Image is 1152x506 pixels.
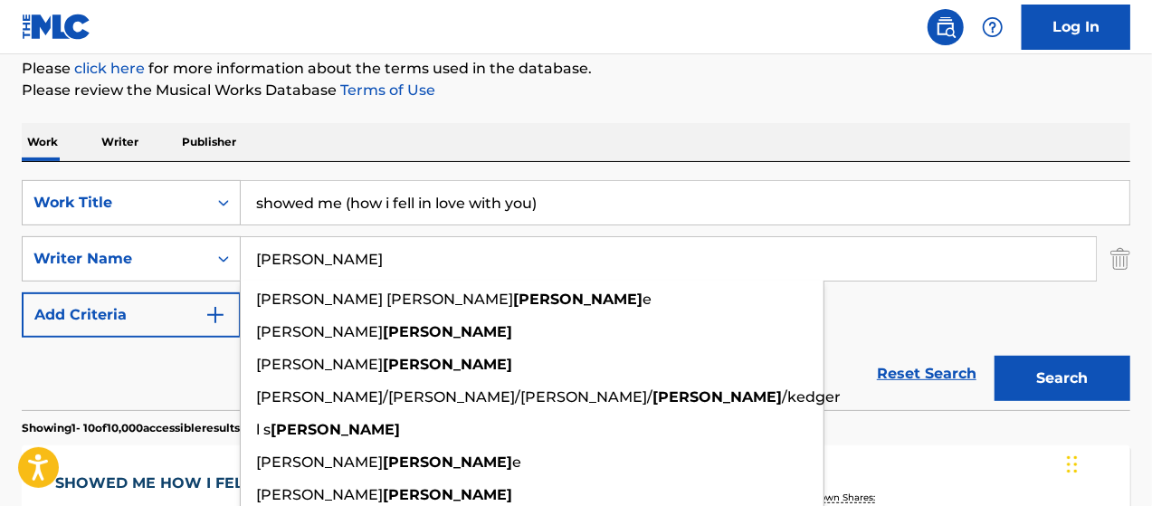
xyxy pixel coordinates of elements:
strong: [PERSON_NAME] [513,291,643,308]
div: Work Title [33,192,196,214]
p: Please review the Musical Works Database [22,80,1130,101]
img: help [982,16,1004,38]
strong: [PERSON_NAME] [271,421,400,438]
p: Publisher [176,123,242,161]
span: [PERSON_NAME] [256,453,383,471]
div: Writer Name [33,248,196,270]
button: Add Criteria [22,292,241,338]
div: SHOWED ME HOW I FELL IN LOVE WITH YOU [55,473,415,494]
button: Search [995,356,1130,401]
span: [PERSON_NAME] [256,323,383,340]
strong: [PERSON_NAME] [383,356,512,373]
span: e [512,453,521,471]
div: Drag [1067,437,1078,492]
span: /kedger [782,388,841,406]
span: [PERSON_NAME] [PERSON_NAME] [256,291,513,308]
img: search [935,16,957,38]
img: Delete Criterion [1110,236,1130,282]
strong: [PERSON_NAME] [383,486,512,503]
a: click here [74,60,145,77]
strong: [PERSON_NAME] [383,453,512,471]
a: Log In [1022,5,1130,50]
div: Help [975,9,1011,45]
span: [PERSON_NAME] [256,356,383,373]
a: Reset Search [868,354,985,394]
a: Terms of Use [337,81,435,99]
p: Work [22,123,63,161]
span: [PERSON_NAME]/[PERSON_NAME]/[PERSON_NAME]/ [256,388,652,406]
span: l s [256,421,271,438]
iframe: Chat Widget [1062,419,1152,506]
img: MLC Logo [22,14,91,40]
form: Search Form [22,180,1130,410]
img: 9d2ae6d4665cec9f34b9.svg [205,304,226,326]
strong: [PERSON_NAME] [652,388,782,406]
p: Showing 1 - 10 of 10,000 accessible results (Total 22,474 ) [22,420,311,436]
strong: [PERSON_NAME] [383,323,512,340]
span: e [643,291,652,308]
a: Public Search [928,9,964,45]
p: Total Known Shares: [784,491,881,504]
p: Please for more information about the terms used in the database. [22,58,1130,80]
span: [PERSON_NAME] [256,486,383,503]
p: Writer [96,123,144,161]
